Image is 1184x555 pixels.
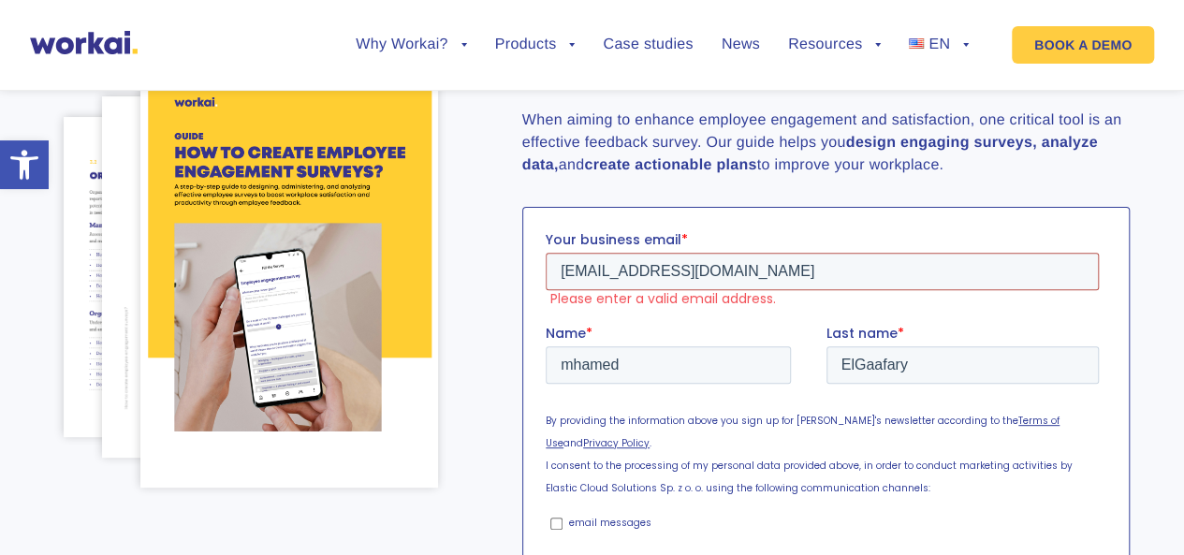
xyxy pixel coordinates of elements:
[928,37,950,52] span: EN
[102,96,358,458] img: Guide-How-to-create-employee-engagement-surveys-page-16.png
[909,37,969,52] a: EN
[1012,26,1154,64] a: BOOK A DEMO
[788,37,881,52] a: Resources
[495,37,576,52] a: Products
[584,157,756,173] strong: create actionable plans
[140,67,438,488] img: Guide-How-to-create-employee-engagement-surveys-cover-1.png
[522,110,1130,177] p: When aiming to enhance employee engagement and satisfaction, one critical tool is an effective fe...
[356,37,466,52] a: Why Workai?
[522,135,1098,173] strong: design engaging surveys, analyze data,
[603,37,693,52] a: Case studies
[64,117,289,436] img: Guide-How-to-create-employee-engagement-surveys-page-31.png
[722,37,760,52] a: News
